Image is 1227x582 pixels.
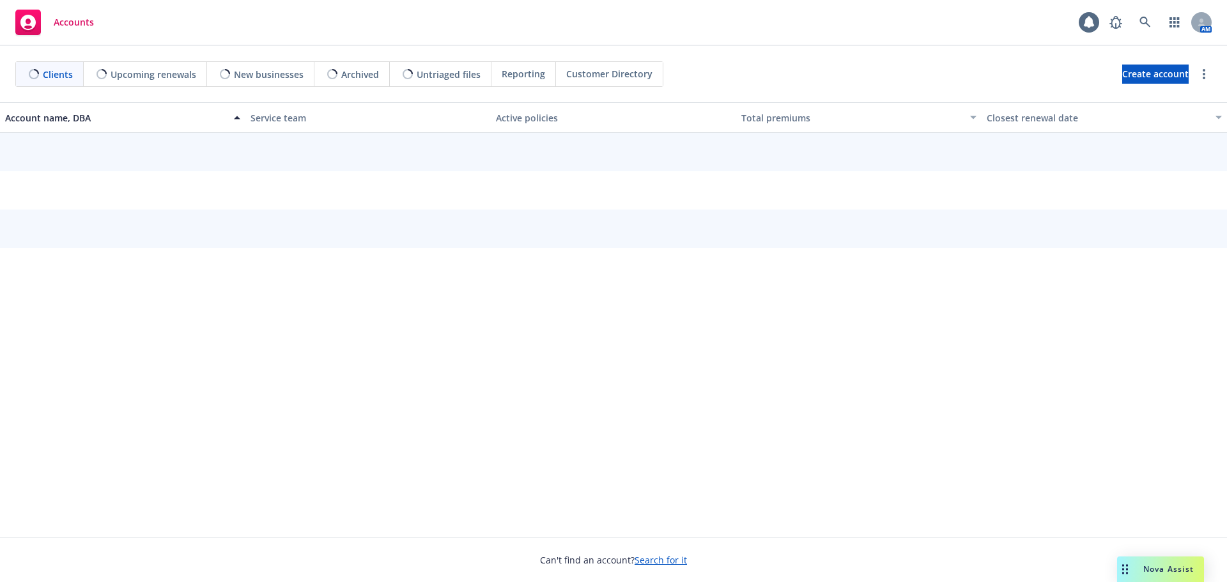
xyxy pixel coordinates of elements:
[982,102,1227,133] button: Closest renewal date
[987,111,1208,125] div: Closest renewal date
[635,554,687,566] a: Search for it
[491,102,736,133] button: Active policies
[1117,556,1204,582] button: Nova Assist
[496,111,731,125] div: Active policies
[251,111,486,125] div: Service team
[741,111,962,125] div: Total premiums
[54,17,94,27] span: Accounts
[566,67,652,80] span: Customer Directory
[1122,62,1189,86] span: Create account
[1117,556,1133,582] div: Drag to move
[1132,10,1158,35] a: Search
[1196,66,1212,82] a: more
[502,67,545,80] span: Reporting
[540,553,687,567] span: Can't find an account?
[1103,10,1129,35] a: Report a Bug
[341,68,379,81] span: Archived
[1143,563,1194,574] span: Nova Assist
[1162,10,1187,35] a: Switch app
[43,68,73,81] span: Clients
[5,111,226,125] div: Account name, DBA
[736,102,982,133] button: Total premiums
[417,68,481,81] span: Untriaged files
[1122,65,1189,84] a: Create account
[234,68,304,81] span: New businesses
[10,4,99,40] a: Accounts
[111,68,196,81] span: Upcoming renewals
[245,102,491,133] button: Service team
